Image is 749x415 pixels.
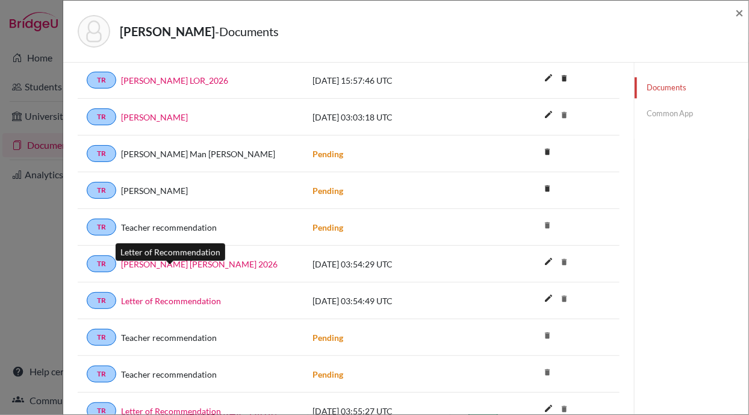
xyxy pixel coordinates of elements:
i: delete [538,216,556,234]
i: delete [555,290,573,308]
strong: Pending [312,186,343,196]
button: Close [735,5,744,20]
span: [PERSON_NAME] Man [PERSON_NAME] [121,148,275,160]
button: edit [538,107,559,125]
button: edit [538,254,559,272]
span: × [735,4,744,21]
i: delete [538,363,556,381]
i: delete [538,179,556,198]
a: Documents [635,77,748,98]
i: delete [555,69,573,87]
a: delete [538,181,556,198]
a: Letter of Recommendation [121,295,221,307]
i: delete [555,253,573,271]
i: edit [539,105,558,124]
a: delete [538,145,556,161]
span: Teacher recommendation [121,331,217,344]
button: edit [538,290,559,308]
a: TR [87,329,116,346]
i: edit [539,289,558,308]
a: TR [87,366,116,382]
i: delete [538,143,556,161]
strong: Pending [312,332,343,343]
span: Teacher recommendation [121,221,217,234]
div: Letter of Recommendation [116,243,225,261]
i: delete [555,106,573,124]
i: delete [538,326,556,345]
span: [DATE] 03:03:18 UTC [312,112,393,122]
a: delete [555,71,573,87]
span: [DATE] 15:57:46 UTC [312,75,393,86]
strong: Pending [312,149,343,159]
strong: Pending [312,222,343,232]
span: [DATE] 03:54:29 UTC [312,259,393,269]
button: edit [538,70,559,88]
i: edit [539,252,558,271]
a: Common App [635,103,748,124]
span: [DATE] 03:54:49 UTC [312,296,393,306]
a: TR [87,292,116,309]
i: edit [539,68,558,87]
strong: [PERSON_NAME] [120,24,215,39]
a: [PERSON_NAME] LOR_2026 [121,74,228,87]
strong: Pending [312,369,343,379]
a: TR [87,145,116,162]
a: [PERSON_NAME] [121,111,188,123]
a: TR [87,72,116,89]
a: TR [87,108,116,125]
span: [PERSON_NAME] [121,184,188,197]
a: TR [87,255,116,272]
a: TR [87,219,116,236]
span: Teacher recommendation [121,368,217,381]
span: - Documents [215,24,279,39]
a: TR [87,182,116,199]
